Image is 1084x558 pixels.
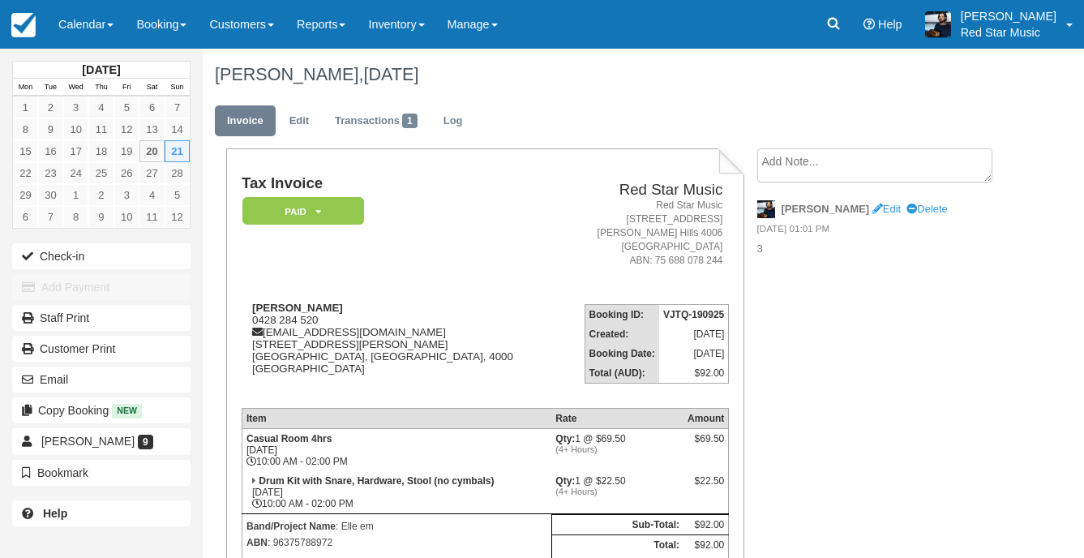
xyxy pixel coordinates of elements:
[139,162,165,184] a: 27
[11,13,36,37] img: checkfront-main-nav-mini-logo.png
[551,514,683,534] th: Sub-Total:
[165,162,190,184] a: 28
[863,19,875,30] i: Help
[551,471,683,514] td: 1 @ $22.50
[782,203,870,215] strong: [PERSON_NAME]
[165,140,190,162] a: 21
[38,140,63,162] a: 16
[43,507,67,520] b: Help
[12,243,191,269] button: Check-in
[41,435,135,448] span: [PERSON_NAME]
[38,184,63,206] a: 30
[555,433,575,444] strong: Qty
[12,428,191,454] a: [PERSON_NAME] 9
[551,408,683,428] th: Rate
[138,435,153,449] span: 9
[659,324,729,344] td: [DATE]
[555,444,679,454] em: (4+ Hours)
[246,433,332,444] strong: Casual Room 4hrs
[566,182,722,199] h2: Red Star Music
[165,118,190,140] a: 14
[13,118,38,140] a: 8
[165,97,190,118] a: 7
[659,363,729,384] td: $92.00
[12,274,191,300] button: Add Payment
[551,534,683,555] th: Total:
[246,521,336,532] strong: Band/Project Name
[114,162,139,184] a: 26
[12,367,191,393] button: Email
[663,309,724,320] strong: VJTQ-190925
[585,304,659,324] th: Booking ID:
[683,514,729,534] td: $92.00
[63,97,88,118] a: 3
[112,404,142,418] span: New
[12,460,191,486] button: Bookmark
[114,97,139,118] a: 5
[114,79,139,97] th: Fri
[88,118,114,140] a: 11
[88,79,114,97] th: Thu
[585,324,659,344] th: Created:
[88,206,114,228] a: 9
[551,428,683,471] td: 1 @ $69.50
[139,118,165,140] a: 13
[242,471,551,514] td: [DATE] 10:00 AM - 02:00 PM
[63,140,88,162] a: 17
[63,118,88,140] a: 10
[585,344,659,363] th: Booking Date:
[242,428,551,471] td: [DATE] 10:00 AM - 02:00 PM
[139,184,165,206] a: 4
[242,408,551,428] th: Item
[246,534,547,551] p: : 96375788972
[13,140,38,162] a: 15
[757,242,1004,257] p: 3
[38,97,63,118] a: 2
[323,105,430,137] a: Transactions1
[38,118,63,140] a: 9
[402,114,418,128] span: 1
[555,487,679,496] em: (4+ Hours)
[88,184,114,206] a: 2
[659,344,729,363] td: [DATE]
[12,500,191,526] a: Help
[925,11,951,37] img: A1
[12,336,191,362] a: Customer Print
[12,305,191,331] a: Staff Print
[63,79,88,97] th: Wed
[12,397,191,423] button: Copy Booking New
[63,162,88,184] a: 24
[38,162,63,184] a: 23
[757,222,1004,240] em: [DATE] 01:01 PM
[555,475,575,487] strong: Qty
[246,518,547,534] p: : Elle em
[13,206,38,228] a: 6
[277,105,321,137] a: Edit
[906,203,947,215] a: Delete
[38,79,63,97] th: Tue
[88,162,114,184] a: 25
[63,184,88,206] a: 1
[585,363,659,384] th: Total (AUD):
[139,140,165,162] a: 20
[215,105,276,137] a: Invoice
[139,97,165,118] a: 6
[165,184,190,206] a: 5
[872,203,901,215] a: Edit
[63,206,88,228] a: 8
[961,24,1056,41] p: Red Star Music
[139,79,165,97] th: Sat
[114,184,139,206] a: 3
[13,162,38,184] a: 22
[165,79,190,97] th: Sun
[259,475,494,487] strong: Drum Kit with Snare, Hardware, Stool (no cymbals)
[13,79,38,97] th: Mon
[363,64,418,84] span: [DATE]
[878,18,902,31] span: Help
[431,105,475,137] a: Log
[215,65,1004,84] h1: [PERSON_NAME],
[242,196,358,226] a: Paid
[242,175,559,192] h1: Tax Invoice
[114,118,139,140] a: 12
[38,206,63,228] a: 7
